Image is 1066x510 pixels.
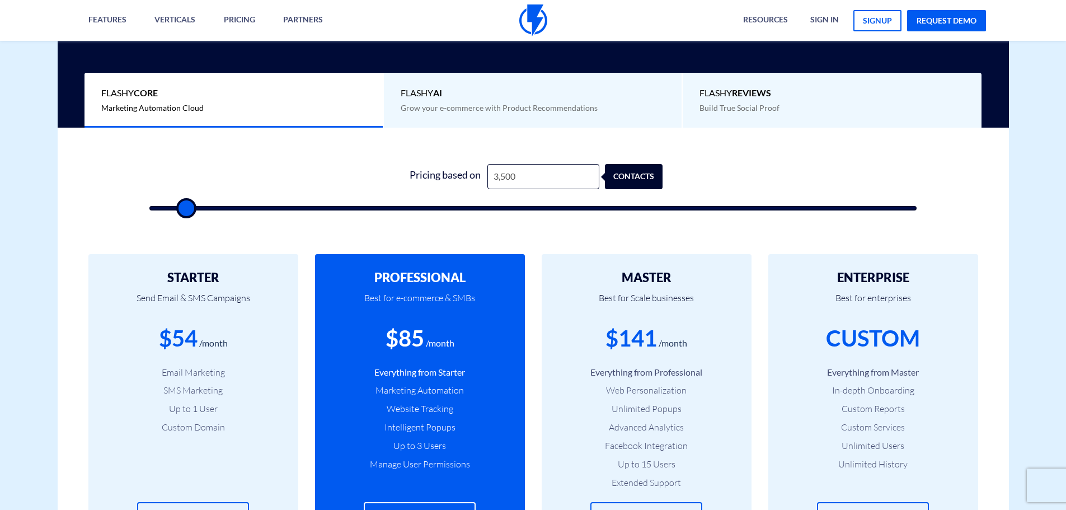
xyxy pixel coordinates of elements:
[558,421,735,434] li: Advanced Analytics
[907,10,986,31] a: request demo
[105,421,281,434] li: Custom Domain
[403,164,487,189] div: Pricing based on
[332,421,508,434] li: Intelligent Popups
[785,366,961,379] li: Everything from Master
[401,103,598,113] span: Grow your e-commerce with Product Recommendations
[785,271,961,284] h2: ENTERPRISE
[332,439,508,452] li: Up to 3 Users
[105,403,281,415] li: Up to 1 User
[159,322,198,354] div: $54
[699,103,779,113] span: Build True Social Proof
[105,284,281,322] p: Send Email & SMS Campaigns
[332,403,508,415] li: Website Tracking
[611,164,668,189] div: contacts
[785,384,961,397] li: In-depth Onboarding
[558,366,735,379] li: Everything from Professional
[659,337,687,350] div: /month
[785,421,961,434] li: Custom Services
[785,458,961,471] li: Unlimited History
[332,366,508,379] li: Everything from Starter
[101,87,366,100] span: Flashy
[785,439,961,452] li: Unlimited Users
[785,403,961,415] li: Custom Reports
[558,476,735,489] li: Extended Support
[853,10,901,31] a: signup
[558,439,735,452] li: Facebook Integration
[199,337,228,350] div: /month
[826,322,920,354] div: CUSTOM
[332,458,508,471] li: Manage User Permissions
[558,403,735,415] li: Unlimited Popups
[605,322,657,354] div: $141
[105,384,281,397] li: SMS Marketing
[558,284,735,322] p: Best for Scale businesses
[101,103,204,113] span: Marketing Automation Cloud
[732,87,771,98] b: REVIEWS
[134,87,158,98] b: Core
[558,384,735,397] li: Web Personalization
[699,87,965,100] span: Flashy
[426,337,454,350] div: /month
[558,271,735,284] h2: MASTER
[332,271,508,284] h2: PROFESSIONAL
[386,322,424,354] div: $85
[332,284,508,322] p: Best for e-commerce & SMBs
[785,284,961,322] p: Best for enterprises
[105,366,281,379] li: Email Marketing
[105,271,281,284] h2: STARTER
[433,87,442,98] b: AI
[401,87,665,100] span: Flashy
[558,458,735,471] li: Up to 15 Users
[332,384,508,397] li: Marketing Automation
